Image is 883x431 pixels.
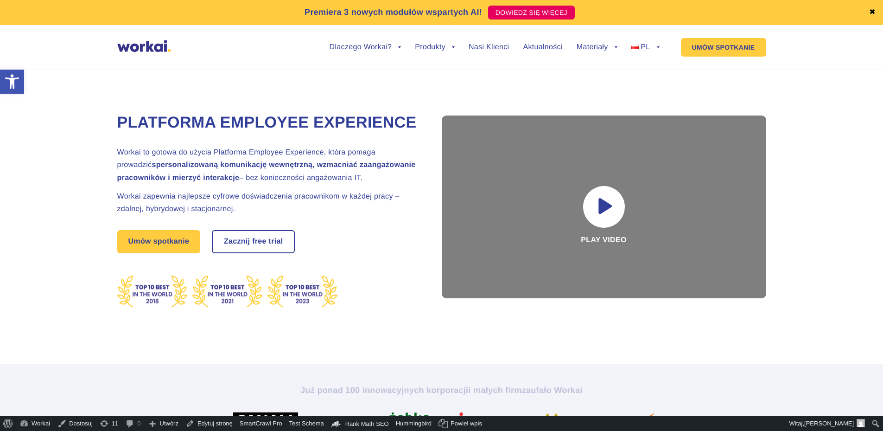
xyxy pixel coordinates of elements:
a: Witaj, [786,416,869,431]
i: i małych firm [468,386,521,395]
div: Play video [442,116,766,298]
a: ✖ [869,9,876,16]
a: Workai [16,416,54,431]
a: Zacznij free trial [213,231,294,252]
span: Rank Math SEO [345,420,389,427]
h2: Workai zapewnia najlepsze cyfrowe doświadczenia pracownikom w każdej pracy – zdalnej, hybrydowej ... [117,190,419,215]
a: Edytuj stronę [182,416,236,431]
a: UMÓW SPOTKANIE [681,38,766,57]
strong: spersonalizowaną komunikację wewnętrzną, wzmacniać zaangażowanie pracowników i mierzyć interakcje [117,161,416,181]
a: Umów spotkanie [117,230,201,253]
a: Test Schema [286,416,328,431]
p: Premiera 3 nowych modułów wspartych AI! [305,6,482,19]
a: Materiały [577,44,617,51]
span: PL [641,43,650,51]
h1: Platforma Employee Experience [117,112,419,134]
span: [PERSON_NAME] [804,420,854,427]
h2: Już ponad 100 innowacyjnych korporacji zaufało Workai [184,385,699,396]
a: Dlaczego Workai? [330,44,401,51]
a: Dostosuj [54,416,96,431]
a: DOWIEDZ SIĘ WIĘCEJ [488,6,575,19]
h2: Workai to gotowa do użycia Platforma Employee Experience, która pomaga prowadzić – bez koniecznoś... [117,146,419,184]
span: Utwórz [160,416,178,431]
a: SmartCrawl Pro [236,416,286,431]
span: Powiel wpis [451,416,482,431]
a: Produkty [415,44,455,51]
span: 11 [112,416,118,431]
a: Hummingbird [393,416,435,431]
span: 0 [137,416,140,431]
a: Aktualności [523,44,562,51]
a: Nasi Klienci [469,44,509,51]
a: Kokpit Rank Math [328,416,393,431]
